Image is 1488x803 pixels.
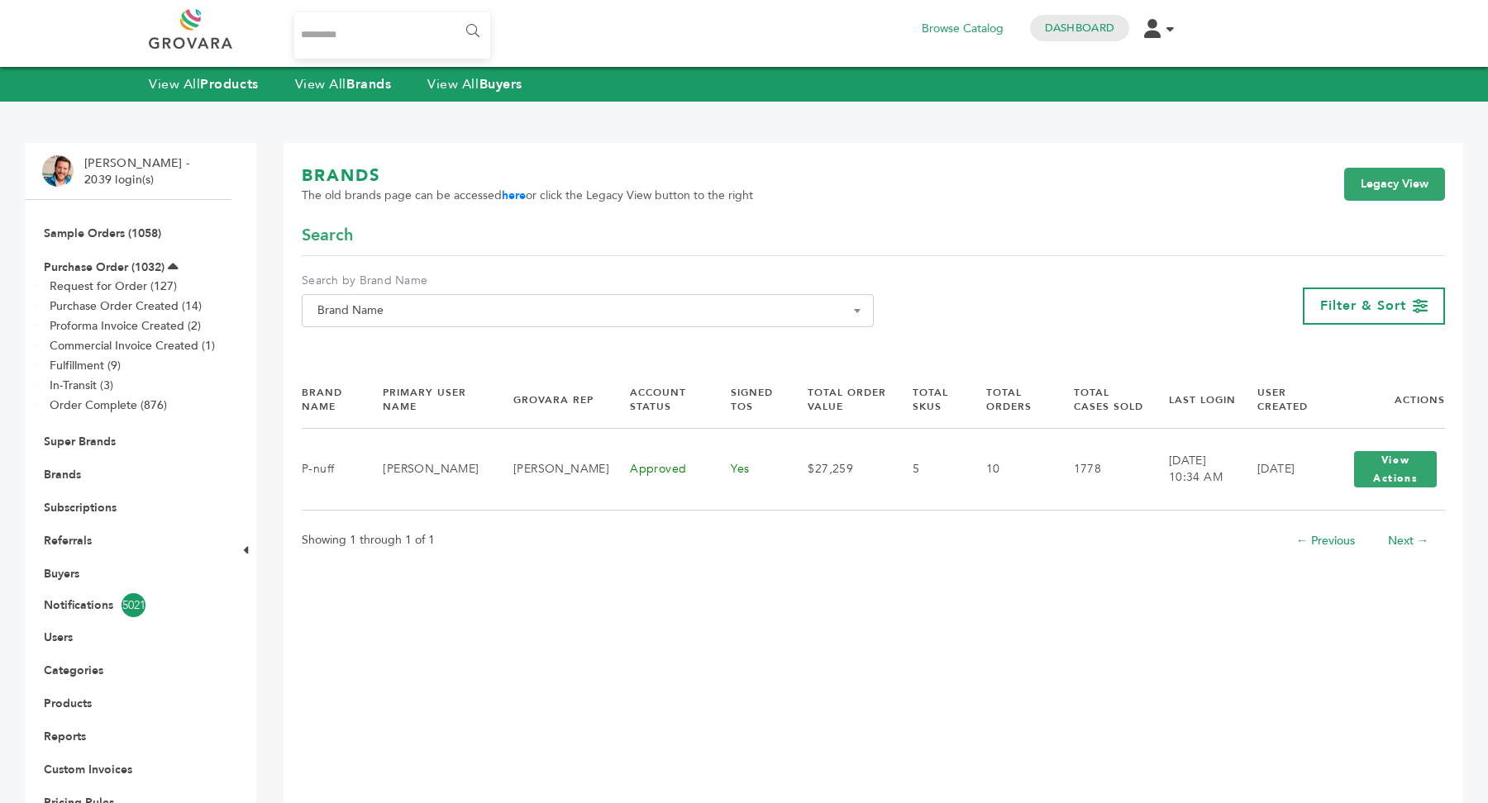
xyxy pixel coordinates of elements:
td: [DATE] 10:34 AM [1148,429,1237,511]
th: Total SKUs [892,372,966,428]
label: Search by Brand Name [302,273,874,289]
td: Approved [609,429,710,511]
button: View Actions [1354,451,1437,487]
th: Account Status [609,372,710,428]
td: 5 [892,429,966,511]
a: Commercial Invoice Created (1) [50,338,215,354]
th: Total Cases Sold [1053,372,1148,428]
a: Users [44,630,73,645]
th: Signed TOS [710,372,787,428]
a: here [502,188,526,203]
td: $27,259 [787,429,892,511]
span: Brand Name [302,294,874,327]
th: Brand Name [302,372,362,428]
th: Actions [1325,372,1445,428]
h1: BRANDS [302,164,753,188]
a: Custom Invoices [44,762,132,777]
a: View AllBrands [295,75,392,93]
a: Proforma Invoice Created (2) [50,318,201,334]
a: Notifications5021 [44,593,212,617]
th: Last Login [1148,372,1237,428]
a: Browse Catalog [922,20,1004,38]
a: In-Transit (3) [50,378,113,393]
a: Sample Orders (1058) [44,226,161,241]
th: User Created [1237,372,1325,428]
strong: Brands [346,75,391,93]
a: Request for Order (127) [50,278,177,294]
input: Search... [294,12,490,59]
a: View AllProducts [149,75,259,93]
td: [PERSON_NAME] [493,429,609,511]
td: 1778 [1053,429,1148,511]
span: 5021 [122,593,145,617]
a: Purchase Order Created (14) [50,298,202,314]
a: View AllBuyers [427,75,522,93]
strong: Buyers [479,75,522,93]
th: Primary User Name [362,372,493,428]
a: Super Brands [44,434,116,449]
th: Total Orders [966,372,1052,428]
a: Reports [44,729,86,744]
span: Brand Name [311,299,865,322]
td: 10 [966,429,1052,511]
a: Products [44,696,92,711]
a: Buyers [44,566,79,582]
span: Filter & Sort [1320,297,1406,315]
li: [PERSON_NAME] - 2039 login(s) [84,155,193,188]
a: Categories [44,663,103,678]
a: Fulfillment (9) [50,358,121,373]
th: Grovara Rep [493,372,609,428]
a: Order Complete (876) [50,397,167,413]
a: Referrals [44,533,92,549]
td: [DATE] [1237,429,1325,511]
a: Legacy View [1344,168,1445,201]
a: Dashboard [1045,21,1114,36]
td: P-nuff [302,429,362,511]
a: Purchase Order (1032) [44,259,165,275]
span: The old brands page can be accessed or click the Legacy View button to the right [302,188,753,204]
span: Search [302,224,353,247]
a: Subscriptions [44,500,117,516]
a: Next → [1388,533,1428,549]
p: Showing 1 through 1 of 1 [302,530,435,550]
a: Brands [44,467,81,482]
strong: Products [200,75,258,93]
a: ← Previous [1296,533,1355,549]
th: Total Order Value [787,372,892,428]
td: [PERSON_NAME] [362,429,493,511]
td: Yes [710,429,787,511]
